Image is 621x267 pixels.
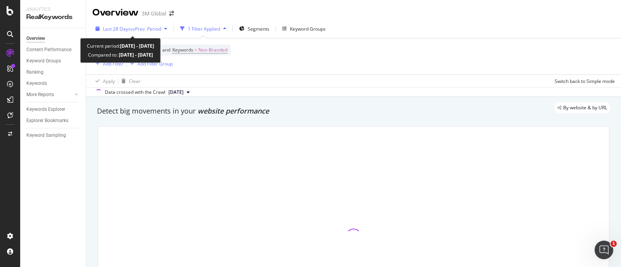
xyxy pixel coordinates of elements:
div: Analytics [26,6,80,13]
div: Overview [92,6,139,19]
div: Keyword Groups [290,26,326,32]
span: By website & by URL [563,105,607,110]
button: Add Filter Group [127,59,173,68]
iframe: Intercom live chat [595,241,613,259]
button: Last 28 DaysvsPrev. Period [92,22,170,35]
a: Keyword Groups [26,57,80,65]
div: Switch back to Simple mode [555,78,615,84]
div: Add Filter Group [137,60,173,67]
div: 3M Global [142,10,166,17]
div: Explorer Bookmarks [26,117,68,125]
div: Compared to: [88,50,153,59]
div: arrow-right-arrow-left [169,11,174,16]
button: 1 Filter Applied [177,22,229,35]
button: Switch back to Simple mode [552,75,615,87]
div: Current period: [87,41,154,50]
button: Keyword Groups [279,22,329,35]
a: Keywords Explorer [26,105,80,114]
div: Apply [103,78,115,84]
div: Keywords [26,79,47,88]
span: Non-Branded [198,45,227,55]
button: Clear [118,75,141,87]
span: Segments [248,26,269,32]
div: Clear [129,78,141,84]
b: [DATE] - [DATE] [120,43,154,49]
span: and [162,47,170,53]
button: [DATE] [165,88,193,97]
span: = [194,47,197,53]
span: Keywords [172,47,193,53]
span: 1 [611,241,617,247]
span: Last 28 Days [103,26,130,32]
div: Content Performance [26,46,71,54]
span: vs Prev. Period [130,26,161,32]
div: More Reports [26,91,54,99]
button: Apply [92,75,115,87]
div: legacy label [554,102,610,113]
div: Overview [26,34,45,43]
div: Keyword Sampling [26,131,66,140]
b: [DATE] - [DATE] [118,52,153,58]
a: Content Performance [26,46,80,54]
button: Add Filter [92,59,123,68]
a: Keywords [26,79,80,88]
div: Keywords Explorer [26,105,65,114]
div: RealKeywords [26,13,80,22]
a: Ranking [26,68,80,76]
a: More Reports [26,91,73,99]
div: Keyword Groups [26,57,61,65]
a: Overview [26,34,80,43]
div: Add Filter [103,60,123,67]
div: 1 Filter Applied [188,26,220,32]
a: Keyword Sampling [26,131,80,140]
span: 2025 Aug. 24th [168,89,184,96]
div: Ranking [26,68,43,76]
button: Segments [236,22,272,35]
a: Explorer Bookmarks [26,117,80,125]
div: Data crossed with the Crawl [105,89,165,96]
